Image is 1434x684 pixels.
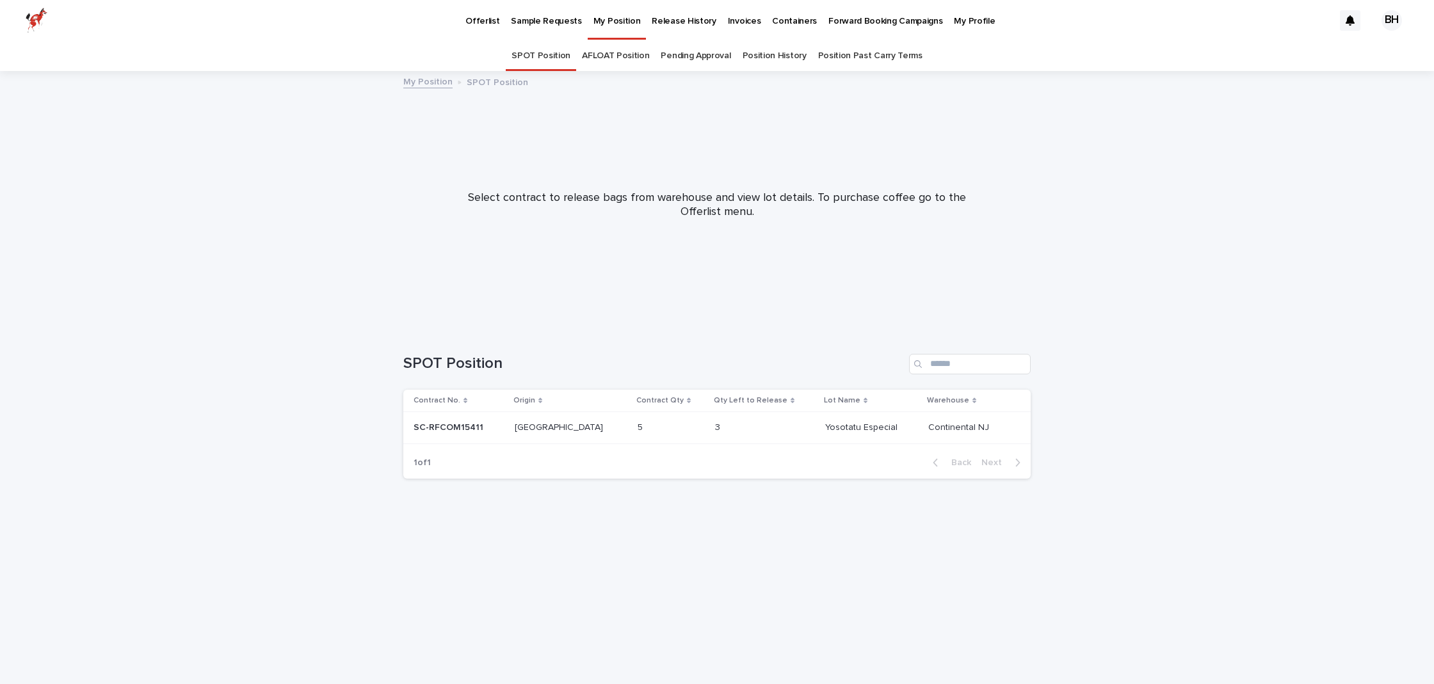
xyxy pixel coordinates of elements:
a: Pending Approval [661,41,730,71]
p: [GEOGRAPHIC_DATA] [515,420,606,433]
p: Yosotatu Especial [825,420,900,433]
p: SPOT Position [467,74,528,88]
p: Contract No. [414,394,460,408]
p: Origin [513,394,535,408]
p: Select contract to release bags from warehouse and view lot details. To purchase coffee go to the... [461,191,973,219]
input: Search [909,354,1031,374]
span: Next [981,458,1010,467]
a: Position Past Carry Terms [818,41,922,71]
p: 5 [638,420,645,433]
a: AFLOAT Position [582,41,649,71]
a: My Position [403,74,453,88]
p: Qty Left to Release [714,394,787,408]
p: 1 of 1 [403,447,441,479]
p: Continental NJ [928,420,992,433]
p: Warehouse [927,394,969,408]
img: zttTXibQQrCfv9chImQE [26,8,47,33]
button: Next [976,457,1031,468]
p: 3 [715,420,723,433]
button: Back [922,457,976,468]
p: Contract Qty [636,394,684,408]
h1: SPOT Position [403,354,904,373]
a: Position History [743,41,807,71]
p: Lot Name [824,394,860,408]
span: Back [944,458,971,467]
p: SC-RFCOM15411 [414,420,486,433]
tr: SC-RFCOM15411SC-RFCOM15411 [GEOGRAPHIC_DATA][GEOGRAPHIC_DATA] 55 33 Yosotatu EspecialYosotatu Esp... [403,412,1031,444]
a: SPOT Position [512,41,570,71]
div: BH [1382,10,1402,31]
